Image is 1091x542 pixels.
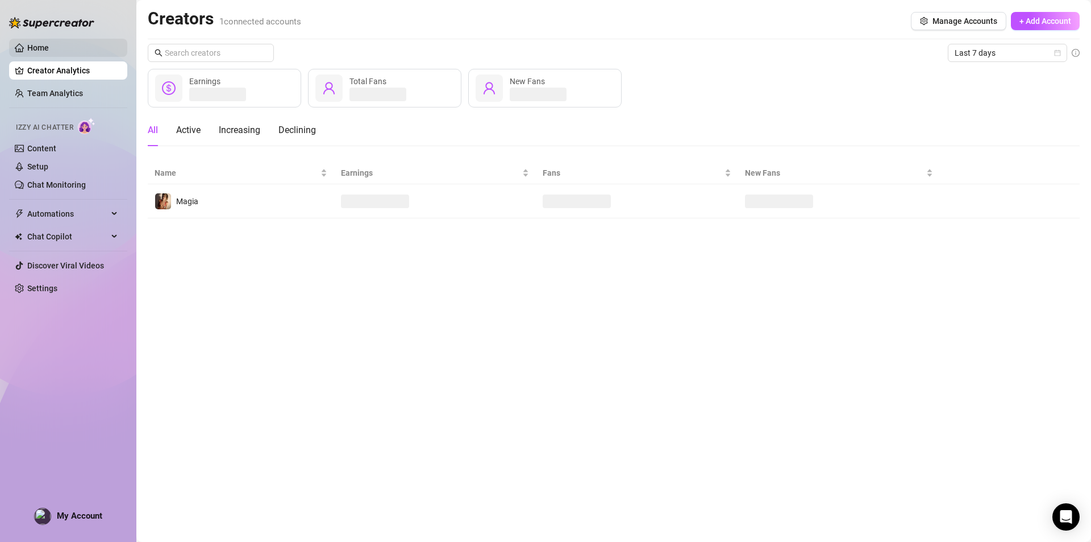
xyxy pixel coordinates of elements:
[745,167,924,179] span: New Fans
[27,180,86,189] a: Chat Monitoring
[57,511,102,521] span: My Account
[1054,49,1061,56] span: calendar
[35,508,51,524] img: profilePics%2FRP5pwDCR9vhEnLOijicaWcTKS9h2.jpeg
[911,12,1006,30] button: Manage Accounts
[27,89,83,98] a: Team Analytics
[543,167,722,179] span: Fans
[27,227,108,246] span: Chat Copilot
[1011,12,1080,30] button: + Add Account
[155,49,163,57] span: search
[738,162,940,184] th: New Fans
[278,123,316,137] div: Declining
[349,77,386,86] span: Total Fans
[9,17,94,28] img: logo-BBDzfeDw.svg
[1019,16,1071,26] span: + Add Account
[932,16,997,26] span: Manage Accounts
[322,81,336,95] span: user
[27,162,48,171] a: Setup
[27,43,49,52] a: Home
[148,123,158,137] div: All
[27,205,108,223] span: Automations
[219,16,301,27] span: 1 connected accounts
[165,47,258,59] input: Search creators
[16,122,73,133] span: Izzy AI Chatter
[155,193,171,209] img: Magia
[219,123,260,137] div: Increasing
[27,261,104,270] a: Discover Viral Videos
[920,17,928,25] span: setting
[1072,49,1080,57] span: info-circle
[510,77,545,86] span: New Fans
[148,162,334,184] th: Name
[78,118,95,134] img: AI Chatter
[155,167,318,179] span: Name
[334,162,536,184] th: Earnings
[955,44,1060,61] span: Last 7 days
[27,144,56,153] a: Content
[536,162,738,184] th: Fans
[15,209,24,218] span: thunderbolt
[1052,503,1080,531] div: Open Intercom Messenger
[176,123,201,137] div: Active
[189,77,220,86] span: Earnings
[482,81,496,95] span: user
[341,167,520,179] span: Earnings
[176,197,198,206] span: Magia
[27,284,57,293] a: Settings
[27,61,118,80] a: Creator Analytics
[162,81,176,95] span: dollar-circle
[15,233,22,241] img: Chat Copilot
[148,8,301,30] h2: Creators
